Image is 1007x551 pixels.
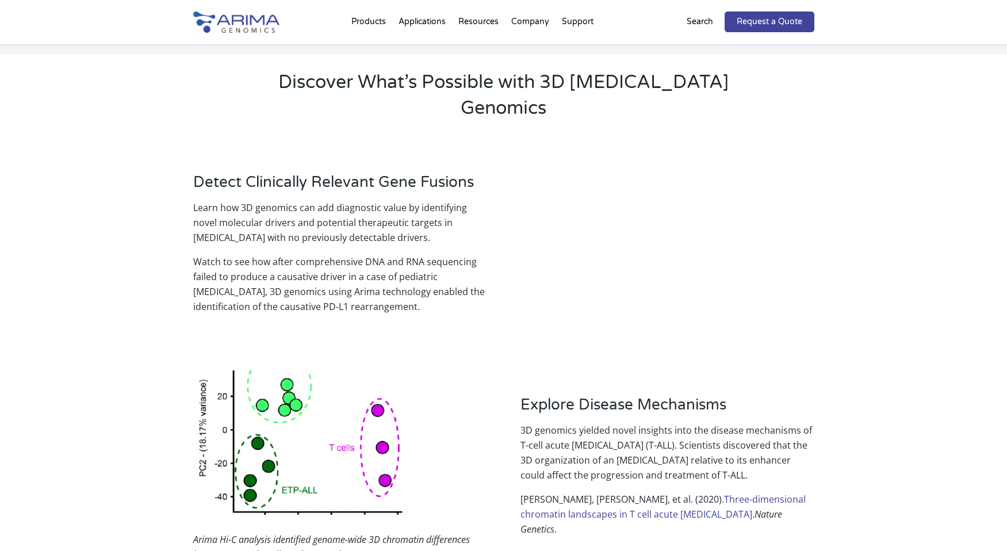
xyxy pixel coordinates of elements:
h3: Detect Clinically Relevant Gene Fusions [193,173,487,200]
p: Search [687,14,713,29]
iframe: vimeo-player [520,161,814,326]
p: Watch to see how after comprehensive DNA and RNA sequencing failed to produce a causative driver ... [193,254,487,314]
h3: Explore Disease Mechanisms [520,396,814,423]
img: Arima-Genomics-logo [193,12,279,33]
a: Request a Quote [725,12,814,32]
p: [PERSON_NAME], [PERSON_NAME], et al. (2020). . . [520,492,814,537]
img: Kloetgen_Nature Genetics_2020_Figure 1D [193,370,425,515]
a: Three-dimensional chromatin landscapes in T cell acute [MEDICAL_DATA] [520,493,806,521]
i: Nature Genetics [520,508,782,535]
h2: Discover What’s Possible with 3D [MEDICAL_DATA] Genomics [239,70,768,130]
p: 3D genomics yielded novel insights into the disease mechanisms of T-cell acute [MEDICAL_DATA] (T-... [520,423,814,492]
p: Learn how 3D genomics can add diagnostic value by identifying novel molecular drivers and potenti... [193,200,487,254]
